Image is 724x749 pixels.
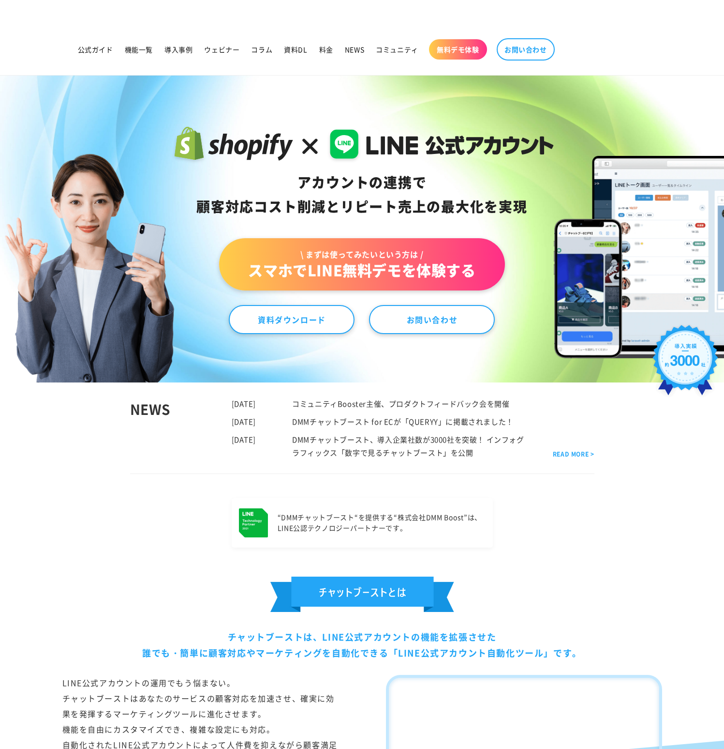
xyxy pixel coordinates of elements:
[219,238,504,290] a: \ まずは使ってみたいという方は /スマホでLINE無料デモを体験する
[437,45,479,54] span: 無料デモ体験
[232,434,256,444] time: [DATE]
[504,45,547,54] span: お問い合わせ
[248,249,475,260] span: \ まずは使ってみたいという方は /
[130,397,232,459] div: NEWS
[339,39,370,60] a: NEWS
[319,45,333,54] span: 料金
[292,398,509,409] a: コミュニティBooster主催、プロダクトフィードバック会を開催
[62,629,662,660] div: チャットブーストは、LINE公式アカウントの機能を拡張させた 誰でも・簡単に顧客対応やマーケティングを自動化できる「LINE公式アカウント自動化ツール」です。
[313,39,339,60] a: 料金
[78,45,113,54] span: 公式ガイド
[649,321,722,404] img: 導入実績約3000社
[119,39,159,60] a: 機能一覧
[170,170,554,219] div: アカウントの連携で 顧客対応コスト削減と リピート売上の 最大化を実現
[232,416,256,427] time: [DATE]
[369,305,495,334] a: お問い合わせ
[376,45,418,54] span: コミュニティ
[72,39,119,60] a: 公式ガイド
[245,39,278,60] a: コラム
[232,398,256,409] time: [DATE]
[278,512,482,534] p: “DMMチャットブースト“を提供する “株式会社DMM Boost”は、 LINE公認テクノロジーパートナーです。
[497,38,555,61] a: お問い合わせ
[251,45,272,54] span: コラム
[270,577,454,612] img: チェットブーストとは
[284,45,307,54] span: 資料DL
[278,39,313,60] a: 資料DL
[164,45,192,54] span: 導入事例
[292,434,524,458] a: DMMチャットブースト、導入企業社数が3000社を突破！ インフォグラフィックス「数字で見るチャットブースト」を公開
[125,45,153,54] span: 機能一覧
[159,39,198,60] a: 導入事例
[345,45,364,54] span: NEWS
[204,45,239,54] span: ウェビナー
[370,39,424,60] a: コミュニティ
[553,449,594,459] a: READ MORE >
[292,416,514,427] a: DMMチャットブースト for ECが「QUERYY」に掲載されました！
[229,305,355,334] a: 資料ダウンロード
[198,39,245,60] a: ウェビナー
[429,39,487,60] a: 無料デモ体験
